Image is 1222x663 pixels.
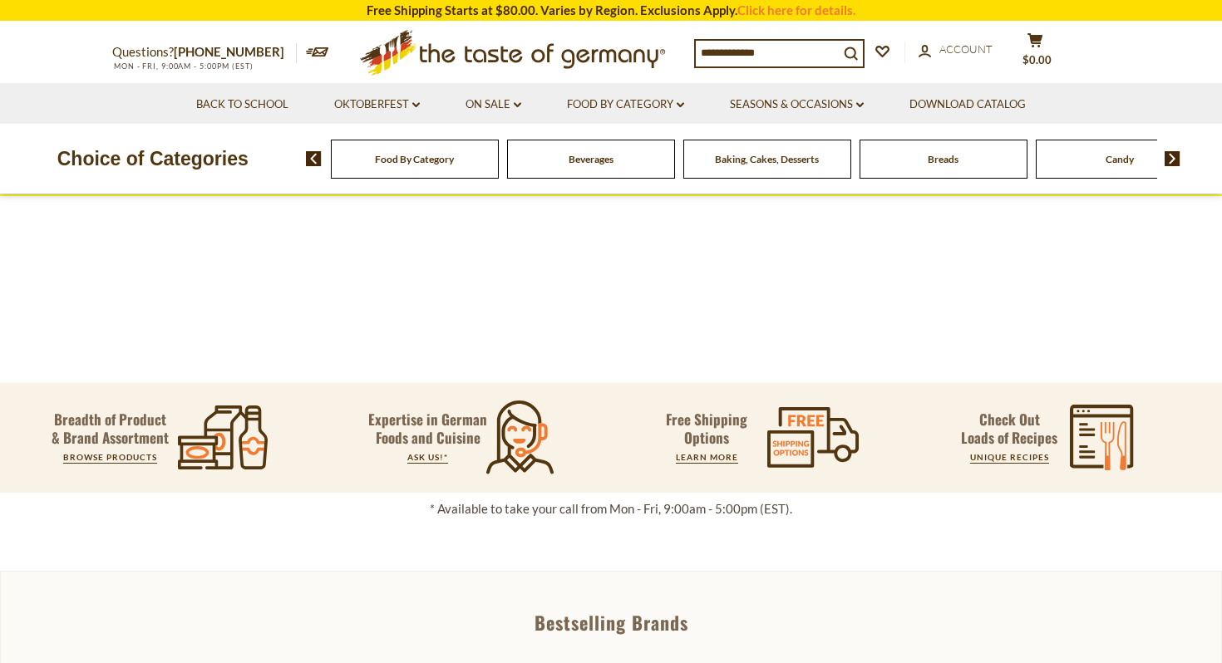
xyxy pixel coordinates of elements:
[652,410,761,447] p: Free Shipping Options
[112,61,254,71] span: MON - FRI, 9:00AM - 5:00PM (EST)
[174,44,284,59] a: [PHONE_NUMBER]
[63,452,157,462] a: BROWSE PRODUCTS
[368,410,488,447] p: Expertise in German Foods and Cuisine
[196,96,288,114] a: Back to School
[961,410,1057,447] p: Check Out Loads of Recipes
[737,2,855,17] a: Click here for details.
[1165,151,1180,166] img: next arrow
[919,41,993,59] a: Account
[1022,53,1052,66] span: $0.00
[1010,32,1060,74] button: $0.00
[928,153,958,165] a: Breads
[407,452,448,462] a: ASK US!*
[730,96,864,114] a: Seasons & Occasions
[466,96,521,114] a: On Sale
[970,452,1049,462] a: UNIQUE RECIPES
[1,613,1221,631] div: Bestselling Brands
[567,96,684,114] a: Food By Category
[112,42,297,63] p: Questions?
[334,96,420,114] a: Oktoberfest
[909,96,1026,114] a: Download Catalog
[715,153,819,165] a: Baking, Cakes, Desserts
[52,410,169,447] p: Breadth of Product & Brand Assortment
[1106,153,1134,165] a: Candy
[676,452,738,462] a: LEARN MORE
[306,151,322,166] img: previous arrow
[569,153,613,165] a: Beverages
[375,153,454,165] a: Food By Category
[939,42,993,56] span: Account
